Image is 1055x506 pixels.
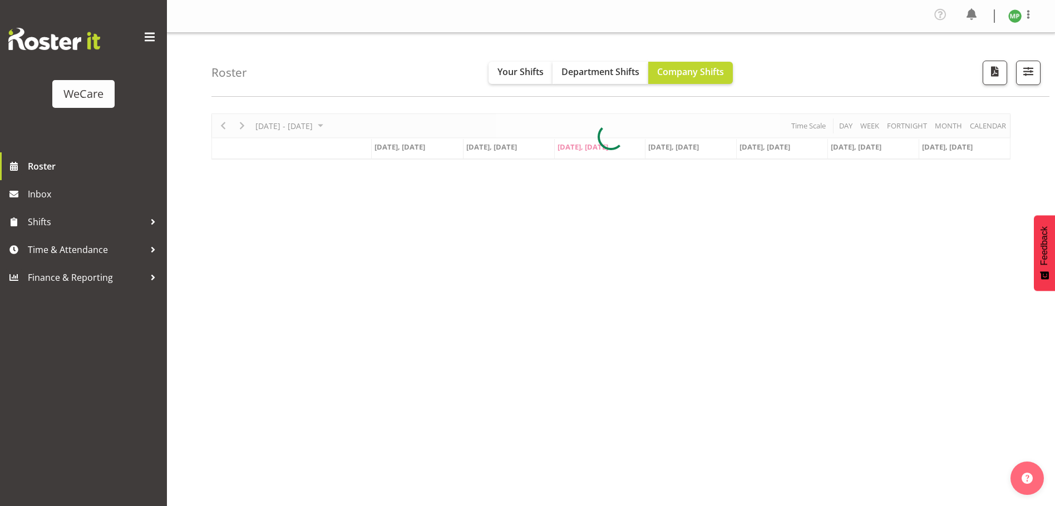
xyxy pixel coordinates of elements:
img: help-xxl-2.png [1022,473,1033,484]
span: Time & Attendance [28,241,145,258]
img: Rosterit website logo [8,28,100,50]
button: Department Shifts [553,62,648,84]
span: Roster [28,158,161,175]
span: Shifts [28,214,145,230]
span: Your Shifts [497,66,544,78]
span: Inbox [28,186,161,202]
button: Download a PDF of the roster according to the set date range. [983,61,1007,85]
span: Company Shifts [657,66,724,78]
button: Your Shifts [489,62,553,84]
span: Finance & Reporting [28,269,145,286]
span: Feedback [1039,226,1049,265]
img: millie-pumphrey11278.jpg [1008,9,1022,23]
h4: Roster [211,66,247,79]
button: Filter Shifts [1016,61,1041,85]
button: Feedback - Show survey [1034,215,1055,291]
span: Department Shifts [561,66,639,78]
div: WeCare [63,86,103,102]
button: Company Shifts [648,62,733,84]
